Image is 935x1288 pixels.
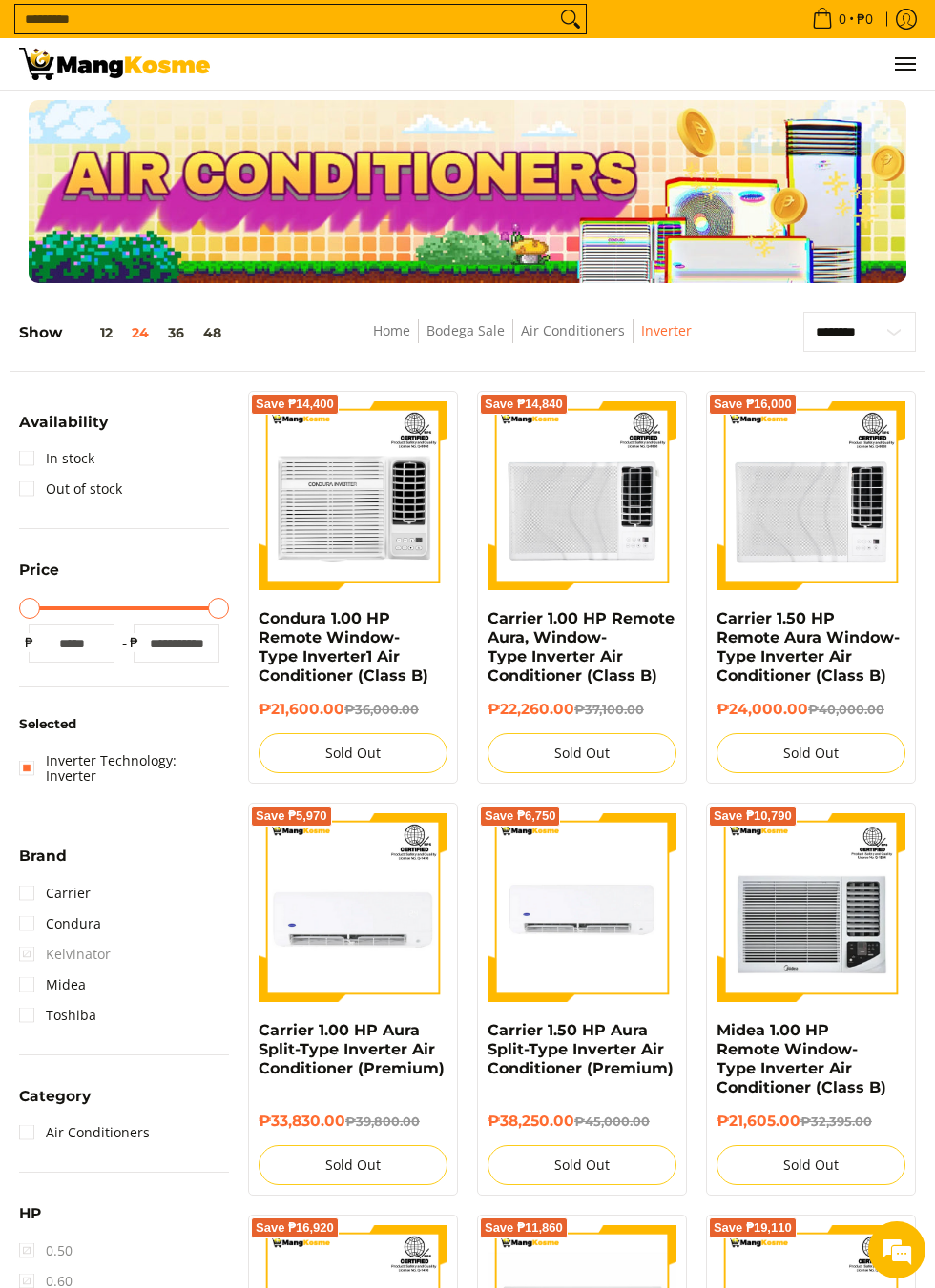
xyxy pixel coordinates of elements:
[259,609,428,685] a: Condura 1.00 HP Remote Window-Type Inverter1 Air Conditioner (Class B)
[555,5,586,33] button: Search
[19,562,59,577] span: Price
[19,48,210,80] img: Bodega Sale Aircon l Mang Kosme: Home Appliances Warehouse Sale Inverter | Page 2
[259,1021,445,1077] a: Carrier 1.00 HP Aura Split-Type Inverter Air Conditioner (Premium)
[19,474,122,504] a: Out of stock
[259,1145,447,1185] button: Sold Out
[345,1114,420,1129] del: ₱39,800.00
[19,1089,91,1103] span: Category
[485,810,556,822] span: Save ₱6,750
[19,878,91,909] a: Carrier
[194,325,231,340] button: 48
[717,733,905,773] button: Sold Out
[19,443,94,474] a: In stock
[717,1021,886,1096] a: Midea 1.00 HP Remote Window-Type Inverter Air Conditioner (Class B)
[485,1222,563,1234] span: Save ₱11,860
[488,1112,676,1131] h6: ₱38,250.00
[19,848,67,877] summary: Open
[488,733,676,773] button: Sold Out
[714,1222,792,1234] span: Save ₱19,110
[19,1089,91,1117] summary: Open
[19,562,59,591] summary: Open
[256,810,327,822] span: Save ₱5,970
[641,319,692,343] span: Inverter
[714,810,792,822] span: Save ₱10,790
[298,319,767,362] nav: Breadcrumbs
[893,38,916,90] button: Menu
[259,1112,447,1131] h6: ₱33,830.00
[19,1206,41,1220] span: HP
[521,321,625,339] a: Air Conditioners
[574,1114,650,1129] del: ₱45,000.00
[158,325,194,340] button: 36
[122,325,158,340] button: 24
[574,703,644,717] del: ₱37,100.00
[19,939,111,970] span: Kelvinator
[62,325,122,340] button: 12
[19,633,38,652] span: ₱
[836,12,849,26] span: 0
[19,716,229,732] h6: Selected
[488,1145,676,1185] button: Sold Out
[717,1112,905,1131] h6: ₱21,605.00
[124,633,143,652] span: ₱
[19,323,231,341] h5: Show
[19,746,229,791] a: Inverter Technology: Inverter
[256,1222,334,1234] span: Save ₱16,920
[373,321,410,339] a: Home
[259,401,447,590] img: Condura 1.00 HP Remote Window-Type Inverter1 Air Conditioner (Class B)
[19,970,86,1000] a: Midea
[485,399,563,410] span: Save ₱14,840
[717,401,905,590] img: Carrier 1.50 HP Remote Aura Window-Type Inverter Air Conditioner (Class B)
[806,9,879,30] span: •
[717,1145,905,1185] button: Sold Out
[19,909,101,939] a: Condura
[19,415,108,429] span: Availability
[19,415,108,443] summary: Open
[19,1236,73,1266] span: 0.50
[488,700,676,719] h6: ₱22,260.00
[714,399,792,410] span: Save ₱16,000
[259,813,447,1002] img: Carrier 1.00 HP Aura Split-Type Inverter Air Conditioner (Premium)
[717,700,905,719] h6: ₱24,000.00
[488,1021,674,1077] a: Carrier 1.50 HP Aura Split-Type Inverter Air Conditioner (Premium)
[19,1117,150,1148] a: Air Conditioners
[488,609,675,685] a: Carrier 1.00 HP Remote Aura, Window-Type Inverter Air Conditioner (Class B)
[259,733,447,773] button: Sold Out
[800,1114,872,1129] del: ₱32,395.00
[229,38,916,90] ul: Customer Navigation
[426,321,505,339] a: Bodega Sale
[229,38,916,90] nav: Main Menu
[717,813,905,1002] img: Midea 1.00 HP Remote Window-Type Inverter Air Conditioner (Class B)
[19,1206,41,1235] summary: Open
[19,1000,96,1031] a: Toshiba
[808,703,884,717] del: ₱40,000.00
[259,700,447,719] h6: ₱21,600.00
[19,848,67,863] span: Brand
[488,813,676,1002] img: Carrier 1.50 HP Aura Split-Type Inverter Air Conditioner (Premium)
[256,399,334,410] span: Save ₱14,400
[344,703,419,717] del: ₱36,000.00
[717,609,900,685] a: Carrier 1.50 HP Remote Aura Window-Type Inverter Air Conditioner (Class B)
[854,12,876,26] span: ₱0
[488,401,676,590] img: Carrier 1.00 HP Remote Aura, Window-Type Inverter Air Conditioner (Class B)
